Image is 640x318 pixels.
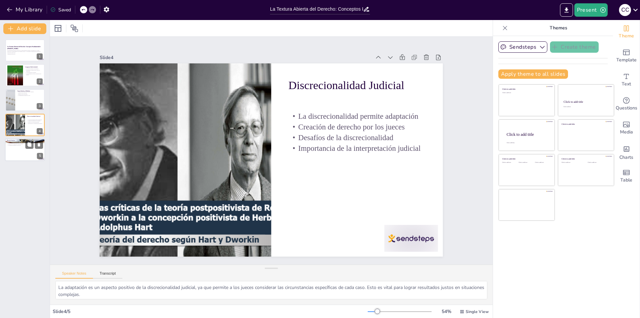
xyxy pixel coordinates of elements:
[613,164,640,188] div: Add a table
[37,78,43,84] div: 2
[37,103,43,109] div: 3
[616,104,637,112] span: Questions
[35,140,43,148] button: Delete Slide
[93,271,123,279] button: Transcript
[507,142,549,143] div: Click to add body
[560,3,573,17] button: Export to PowerPoint
[50,7,71,13] div: Saved
[5,138,45,161] div: 5
[7,142,43,143] p: El derecho no es una máquina de respuestas automáticas
[7,46,41,49] strong: La Textura Abierta del Derecho: Conceptos Fundamentales [PERSON_NAME]
[498,69,568,79] button: Apply theme to all slides
[562,123,609,125] div: Click to add title
[613,116,640,140] div: Add images, graphics, shapes or video
[17,91,43,93] p: Diferenciación entre casos fáciles y difíciles
[466,309,489,314] span: Single View
[438,308,454,315] div: 54 %
[550,41,599,53] button: Create theme
[7,144,43,146] p: La naturaleza dinámica del derecho
[616,56,637,64] span: Template
[3,23,46,34] button: Add slide
[37,153,43,159] div: 5
[7,50,43,53] p: Esta presentación explora la idea de la "textura abierta del derecho" de [PERSON_NAME], destacand...
[502,88,550,90] div: Click to add title
[315,96,442,179] p: Discrecionalidad Judicial
[17,94,43,95] p: Ejemplo de un caso difícil
[5,89,45,111] div: 3
[535,162,550,164] div: Click to add text
[563,106,608,108] div: Click to add text
[25,140,33,148] button: Duplicate Slide
[37,53,43,59] div: 1
[27,120,43,122] p: Creación de derecho por los jueces
[564,100,608,103] div: Click to add title
[619,154,633,161] span: Charts
[613,140,640,164] div: Add charts and graphs
[25,68,43,69] p: Las normas jurídicas son generales
[619,32,634,40] span: Theme
[5,4,45,15] button: My Library
[620,128,633,136] span: Media
[7,53,43,55] p: Generated with [URL]
[5,64,45,86] div: 2
[7,141,43,142] p: La textura abierta es inevitable
[613,20,640,44] div: Change the overall theme
[285,152,409,231] p: Importancia de la interpretación judicial
[25,66,43,68] p: Lenguaje Indeterminado
[502,158,550,160] div: Click to add title
[510,20,606,36] p: Themes
[502,92,550,94] div: Click to add text
[27,115,43,117] p: Discrecionalidad Judicial
[619,4,631,16] div: C C
[290,143,414,222] p: Desafíos de la discrecionalidad
[519,162,534,164] div: Click to add text
[55,281,487,299] textarea: La adaptación es un aspecto positivo de la discrecionalidad judicial, ya que permite a los jueces...
[25,69,43,71] p: Las normas no pueden prever todas las situaciones
[27,123,43,124] p: Importancia de la interpretación judicial
[53,23,63,34] div: Layout
[613,44,640,68] div: Add ready made slides
[5,114,45,136] div: 4
[17,90,43,92] p: Casos Fáciles y Difíciles
[574,3,608,17] button: Present
[507,132,549,136] div: Click to add title
[295,134,420,212] p: Creación de derecho por los jueces
[27,119,43,120] p: La discrecionalidad permite adaptación
[502,162,517,164] div: Click to add text
[17,92,43,94] p: Ejemplo de un caso fácil
[25,72,43,73] p: La interpretación es esencial
[55,271,93,279] button: Speaker Notes
[7,143,43,144] p: [PERSON_NAME] para la interpretación
[17,95,43,96] p: La interpretación judicial es clave
[562,162,583,164] div: Click to add text
[622,80,631,88] span: Text
[301,125,425,203] p: La discrecionalidad permite adaptación
[27,122,43,123] p: Desafíos de la discrecionalidad
[562,158,609,160] div: Click to add title
[70,24,78,32] span: Position
[53,308,368,315] div: Slide 4 / 5
[498,41,547,53] button: Sendsteps
[613,68,640,92] div: Add text boxes
[619,3,631,17] button: C C
[588,162,609,164] div: Click to add text
[5,39,45,61] div: 1
[613,92,640,116] div: Get real-time input from your audience
[270,4,363,14] input: Insert title
[25,73,43,75] p: La indeterminación afecta la aplicación del derecho
[620,177,632,184] span: Table
[7,139,43,141] p: Razón Práctica
[37,128,43,134] div: 4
